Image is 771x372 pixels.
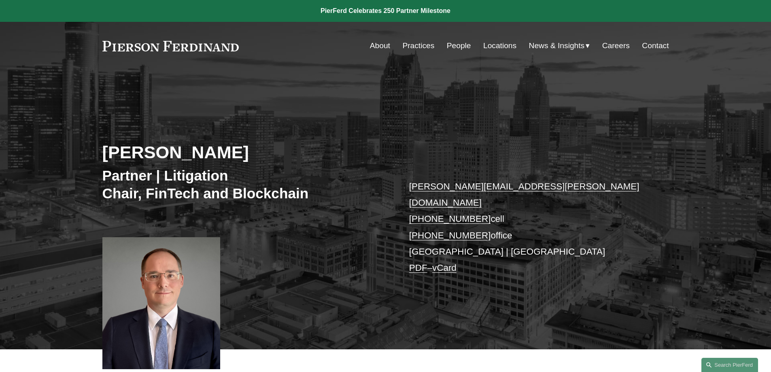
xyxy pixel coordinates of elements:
[409,214,491,224] a: [PHONE_NUMBER]
[483,38,516,53] a: Locations
[447,38,471,53] a: People
[409,263,427,273] a: PDF
[701,358,758,372] a: Search this site
[409,230,491,240] a: [PHONE_NUMBER]
[102,142,386,163] h2: [PERSON_NAME]
[402,38,434,53] a: Practices
[602,38,630,53] a: Careers
[529,39,585,53] span: News & Insights
[529,38,590,53] a: folder dropdown
[642,38,669,53] a: Contact
[409,181,639,208] a: [PERSON_NAME][EMAIL_ADDRESS][PERSON_NAME][DOMAIN_NAME]
[370,38,390,53] a: About
[432,263,457,273] a: vCard
[102,167,386,202] h3: Partner | Litigation Chair, FinTech and Blockchain
[409,179,645,276] p: cell office [GEOGRAPHIC_DATA] | [GEOGRAPHIC_DATA] –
